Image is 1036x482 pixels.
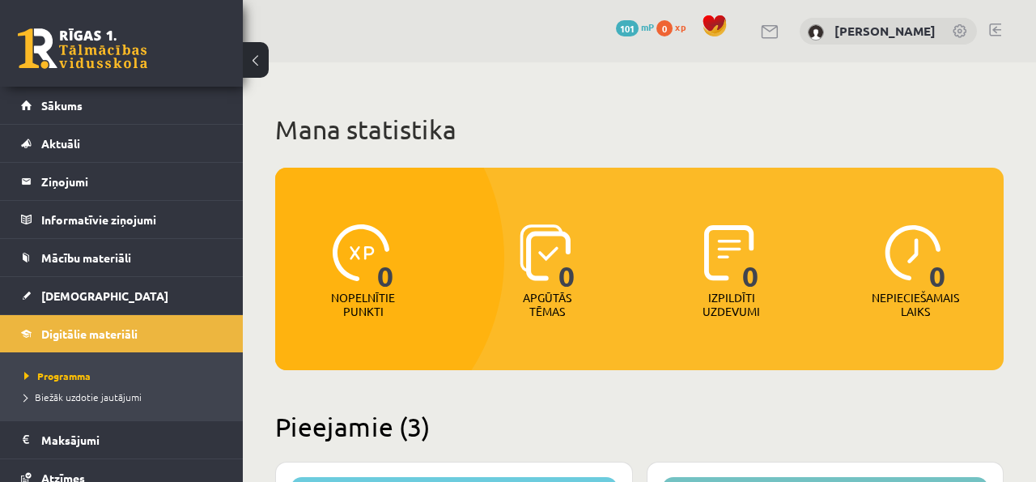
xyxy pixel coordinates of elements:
h2: Pieejamie (3) [275,411,1004,442]
legend: Informatīvie ziņojumi [41,201,223,238]
span: Digitālie materiāli [41,326,138,341]
span: Biežāk uzdotie jautājumi [24,390,142,403]
a: 0 xp [656,20,694,33]
p: Nopelnītie punkti [331,291,395,318]
img: icon-xp-0682a9bc20223a9ccc6f5883a126b849a74cddfe5390d2b41b4391c66f2066e7.svg [333,224,389,281]
legend: Maksājumi [41,421,223,459]
span: Sākums [41,98,83,113]
span: Programma [24,369,91,382]
img: icon-learned-topics-4a711ccc23c960034f471b6e78daf4a3bad4a20eaf4de84257b87e66633f6470.svg [520,224,571,281]
a: [PERSON_NAME] [834,23,936,39]
a: Informatīvie ziņojumi [21,201,223,238]
h1: Mana statistika [275,113,1004,146]
a: Biežāk uzdotie jautājumi [24,390,227,404]
a: Maksājumi [21,421,223,459]
img: icon-clock-7be60019b62300814b6bd22b8e044499b485619524d84068768e800edab66f18.svg [885,224,941,281]
span: 101 [616,20,639,36]
p: Nepieciešamais laiks [872,291,959,318]
a: Aktuāli [21,125,223,162]
a: Mācību materiāli [21,239,223,276]
a: Digitālie materiāli [21,315,223,352]
a: Rīgas 1. Tālmācības vidusskola [18,28,147,69]
span: 0 [656,20,673,36]
span: Mācību materiāli [41,250,131,265]
a: 101 mP [616,20,654,33]
a: Sākums [21,87,223,124]
a: [DEMOGRAPHIC_DATA] [21,277,223,314]
legend: Ziņojumi [41,163,223,200]
span: 0 [558,224,575,291]
span: 0 [742,224,759,291]
span: Aktuāli [41,136,80,151]
span: [DEMOGRAPHIC_DATA] [41,288,168,303]
a: Ziņojumi [21,163,223,200]
img: icon-completed-tasks-ad58ae20a441b2904462921112bc710f1caf180af7a3daa7317a5a94f2d26646.svg [704,224,754,281]
p: Izpildīti uzdevumi [700,291,763,318]
span: mP [641,20,654,33]
span: xp [675,20,686,33]
a: Programma [24,369,227,383]
p: Apgūtās tēmas [516,291,579,318]
span: 0 [377,224,394,291]
img: Jegors Rogoļevs [808,24,824,41]
span: 0 [929,224,946,291]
